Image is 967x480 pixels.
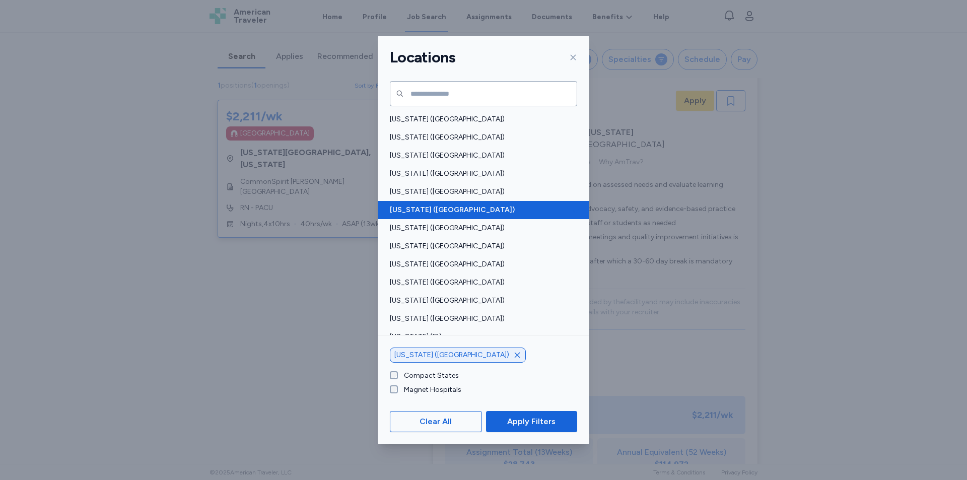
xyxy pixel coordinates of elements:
span: [US_STATE] ([GEOGRAPHIC_DATA]) [390,151,571,161]
span: [US_STATE] ([GEOGRAPHIC_DATA]) [390,132,571,143]
span: [US_STATE] (ID) [390,332,571,342]
span: [US_STATE] ([GEOGRAPHIC_DATA]) [390,314,571,324]
h1: Locations [390,48,455,67]
span: [US_STATE] ([GEOGRAPHIC_DATA]) [390,278,571,288]
span: [US_STATE] ([GEOGRAPHIC_DATA]) [390,114,571,124]
button: Clear All [390,411,482,432]
span: [US_STATE] ([GEOGRAPHIC_DATA]) [390,169,571,179]
span: [US_STATE] ([GEOGRAPHIC_DATA]) [390,205,571,215]
span: [US_STATE] ([GEOGRAPHIC_DATA]) [390,296,571,306]
span: Clear All [420,416,452,428]
span: [US_STATE] ([GEOGRAPHIC_DATA]) [390,223,571,233]
label: Compact States [398,371,459,381]
label: Magnet Hospitals [398,385,461,395]
span: [US_STATE] ([GEOGRAPHIC_DATA]) [390,259,571,269]
button: Apply Filters [486,411,577,432]
span: [US_STATE] ([GEOGRAPHIC_DATA]) [390,241,571,251]
span: Apply Filters [507,416,556,428]
span: [US_STATE] ([GEOGRAPHIC_DATA]) [390,187,571,197]
span: [US_STATE] ([GEOGRAPHIC_DATA]) [394,350,509,360]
